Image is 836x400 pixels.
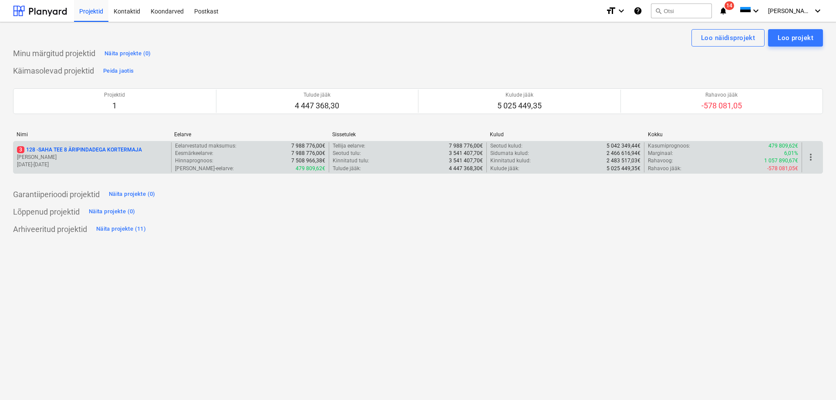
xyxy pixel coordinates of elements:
[490,142,522,150] p: Seotud kulud :
[104,91,125,99] p: Projektid
[295,101,339,111] p: 4 447 368,30
[449,165,483,172] p: 4 447 368,30€
[104,49,151,59] div: Näita projekte (0)
[751,6,761,16] i: keyboard_arrow_down
[17,146,142,154] p: 128 - SAHA TEE 8 ÄRIPINDADEGA KORTERMAJA
[295,91,339,99] p: Tulude jääk
[490,150,529,157] p: Sidumata kulud :
[616,6,627,16] i: keyboard_arrow_down
[792,358,836,400] iframe: Chat Widget
[109,189,155,199] div: Näita projekte (0)
[13,189,100,200] p: Garantiiperioodi projektid
[812,6,823,16] i: keyboard_arrow_down
[333,165,361,172] p: Tulude jääk :
[648,142,690,150] p: Kasumiprognoos :
[497,101,542,111] p: 5 025 449,35
[606,6,616,16] i: format_size
[490,157,531,165] p: Kinnitatud kulud :
[291,150,325,157] p: 7 988 776,00€
[104,101,125,111] p: 1
[701,101,742,111] p: -578 081,05
[648,150,673,157] p: Marginaal :
[175,150,213,157] p: Eesmärkeelarve :
[490,165,519,172] p: Kulude jääk :
[17,131,167,138] div: Nimi
[332,131,483,138] div: Sissetulek
[764,157,798,165] p: 1 057 890,67€
[175,165,234,172] p: [PERSON_NAME]-eelarve :
[648,157,673,165] p: Rahavoog :
[719,6,728,16] i: notifications
[17,154,168,161] p: [PERSON_NAME]
[648,165,681,172] p: Rahavoo jääk :
[89,207,135,217] div: Näita projekte (0)
[13,207,80,217] p: Lõppenud projektid
[101,64,136,78] button: Peida jaotis
[333,150,361,157] p: Seotud tulu :
[17,161,168,168] p: [DATE] - [DATE]
[490,131,640,138] div: Kulud
[174,131,325,138] div: Eelarve
[691,29,765,47] button: Loo näidisprojekt
[725,1,734,10] span: 14
[296,165,325,172] p: 479 809,62€
[648,131,799,138] div: Kokku
[175,142,236,150] p: Eelarvestatud maksumus :
[607,165,640,172] p: 5 025 449,35€
[17,146,24,153] span: 3
[768,7,812,14] span: [PERSON_NAME]
[651,3,712,18] button: Otsi
[767,165,798,172] p: -578 081,05€
[333,142,365,150] p: Tellija eelarve :
[103,66,134,76] div: Peida jaotis
[701,91,742,99] p: Rahavoo jääk
[607,150,640,157] p: 2 466 616,94€
[175,157,213,165] p: Hinnaprognoos :
[94,222,148,236] button: Näita projekte (11)
[13,48,95,59] p: Minu märgitud projektid
[107,188,158,202] button: Näita projekte (0)
[449,157,483,165] p: 3 541 407,70€
[449,150,483,157] p: 3 541 407,70€
[13,224,87,235] p: Arhiveeritud projektid
[291,157,325,165] p: 7 508 966,38€
[449,142,483,150] p: 7 988 776,00€
[806,152,816,162] span: more_vert
[634,6,642,16] i: Abikeskus
[17,146,168,168] div: 3128 -SAHA TEE 8 ÄRIPINDADEGA KORTERMAJA[PERSON_NAME][DATE]-[DATE]
[607,142,640,150] p: 5 042 349,44€
[291,142,325,150] p: 7 988 776,00€
[655,7,662,14] span: search
[607,157,640,165] p: 2 483 517,03€
[701,32,755,44] div: Loo näidisprojekt
[333,157,369,165] p: Kinnitatud tulu :
[778,32,813,44] div: Loo projekt
[96,224,146,234] div: Näita projekte (11)
[784,150,798,157] p: 6,01%
[13,66,94,76] p: Käimasolevad projektid
[769,142,798,150] p: 479 809,62€
[87,205,138,219] button: Näita projekte (0)
[102,47,153,61] button: Näita projekte (0)
[768,29,823,47] button: Loo projekt
[497,91,542,99] p: Kulude jääk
